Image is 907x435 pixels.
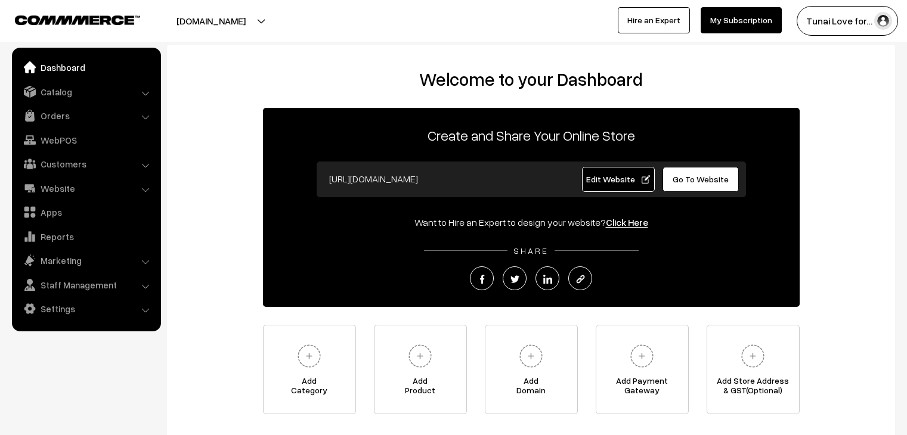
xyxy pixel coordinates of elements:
span: Add Domain [485,376,577,400]
a: AddDomain [485,325,578,414]
a: COMMMERCE [15,12,119,26]
h2: Welcome to your Dashboard [179,69,883,90]
img: plus.svg [736,340,769,372]
a: Dashboard [15,57,157,78]
span: Go To Website [673,174,729,184]
span: Add Payment Gateway [596,376,688,400]
span: Add Store Address & GST(Optional) [707,376,799,400]
button: Tunai Love for… [797,6,898,36]
a: Add PaymentGateway [596,325,689,414]
img: user [874,12,892,30]
span: Edit Website [586,174,650,184]
a: Apps [15,201,157,223]
a: Catalog [15,81,157,102]
a: Orders [15,105,157,126]
a: Go To Website [663,167,739,192]
span: SHARE [507,246,555,256]
a: AddCategory [263,325,356,414]
a: Customers [15,153,157,175]
p: Create and Share Your Online Store [263,125,800,146]
img: plus.svg [293,340,326,372]
a: Staff Management [15,274,157,296]
span: Add Product [374,376,466,400]
a: Marketing [15,250,157,271]
a: AddProduct [374,325,467,414]
a: Add Store Address& GST(Optional) [707,325,800,414]
a: Settings [15,298,157,319]
a: Edit Website [582,167,655,192]
a: Reports [15,226,157,247]
a: WebPOS [15,129,157,151]
a: Hire an Expert [618,7,690,33]
img: plus.svg [626,340,658,372]
a: Website [15,178,157,199]
button: [DOMAIN_NAME] [135,6,287,36]
a: Click Here [606,216,648,228]
div: Want to Hire an Expert to design your website? [263,215,800,229]
img: plus.svg [404,340,437,372]
span: Add Category [264,376,355,400]
a: My Subscription [701,7,782,33]
img: COMMMERCE [15,15,140,24]
img: plus.svg [515,340,547,372]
